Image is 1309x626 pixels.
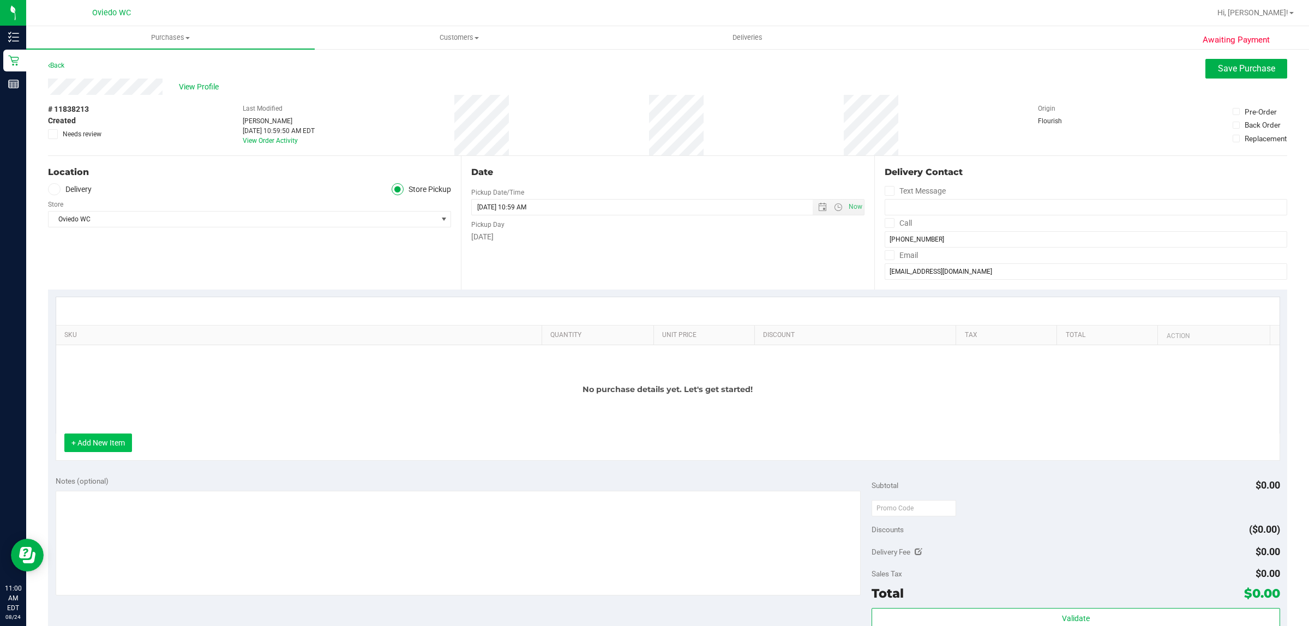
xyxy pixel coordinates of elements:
inline-svg: Retail [8,55,19,66]
a: Purchases [26,26,315,49]
span: Customers [315,33,603,43]
input: Format: (999) 999-9999 [885,231,1287,248]
a: Customers [315,26,603,49]
i: Edit Delivery Fee [915,548,922,556]
label: Call [885,215,912,231]
a: Total [1066,331,1154,340]
label: Delivery [48,183,92,196]
p: 08/24 [5,613,21,621]
th: Action [1157,326,1269,345]
span: Subtotal [872,481,898,490]
span: Set Current date [846,199,864,215]
inline-svg: Inventory [8,32,19,43]
span: Created [48,115,76,127]
label: Text Message [885,183,946,199]
label: Pickup Date/Time [471,188,524,197]
a: Discount [763,331,952,340]
span: Needs review [63,129,101,139]
div: Date [471,166,864,179]
span: # 11838213 [48,104,89,115]
span: Sales Tax [872,569,902,578]
span: select [437,212,451,227]
span: Open the time view [828,203,847,212]
span: Purchases [26,33,315,43]
div: Back Order [1245,119,1281,130]
a: Deliveries [603,26,892,49]
input: Format: (999) 999-9999 [885,199,1287,215]
label: Email [885,248,918,263]
div: [DATE] [471,231,864,243]
a: Back [48,62,64,69]
span: Validate [1062,614,1090,623]
span: Oviedo WC [92,8,131,17]
button: Save Purchase [1205,59,1287,79]
div: No purchase details yet. Let's get started! [56,345,1280,434]
span: Open the date view [813,203,831,212]
a: View Order Activity [243,137,298,145]
span: $0.00 [1256,479,1280,491]
label: Last Modified [243,104,283,113]
span: $0.00 [1244,586,1280,601]
div: [DATE] 10:59:50 AM EDT [243,126,315,136]
span: $0.00 [1256,546,1280,557]
div: Delivery Contact [885,166,1287,179]
div: Location [48,166,451,179]
div: Replacement [1245,133,1287,144]
span: Total [872,586,904,601]
span: View Profile [179,81,223,93]
span: Oviedo WC [49,212,437,227]
input: Promo Code [872,500,956,516]
div: Flourish [1038,116,1092,126]
span: Save Purchase [1218,63,1275,74]
span: ($0.00) [1249,523,1280,535]
label: Pickup Day [471,220,505,230]
p: 11:00 AM EDT [5,583,21,613]
inline-svg: Reports [8,79,19,89]
label: Store [48,200,63,209]
label: Store Pickup [392,183,452,196]
span: Delivery Fee [872,547,910,556]
span: Discounts [872,520,904,539]
span: Deliveries [718,33,777,43]
span: Awaiting Payment [1203,34,1270,46]
label: Origin [1038,104,1055,113]
iframe: Resource center [11,539,44,571]
div: [PERSON_NAME] [243,116,315,126]
span: Notes (optional) [56,477,109,485]
div: Pre-Order [1245,106,1277,117]
a: Unit Price [662,331,750,340]
span: $0.00 [1256,568,1280,579]
a: Quantity [550,331,650,340]
button: + Add New Item [64,434,132,452]
span: Hi, [PERSON_NAME]! [1217,8,1288,17]
a: SKU [64,331,537,340]
a: Tax [965,331,1053,340]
